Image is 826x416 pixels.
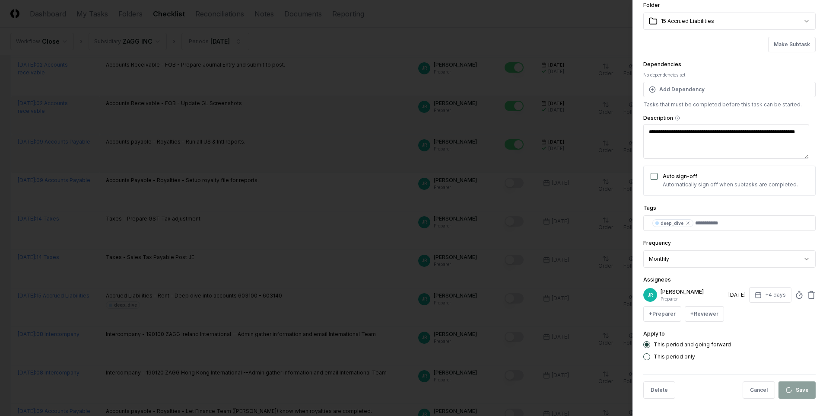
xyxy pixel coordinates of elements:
[654,342,731,347] label: This period and going forward
[643,240,671,246] label: Frequency
[643,82,816,97] button: Add Dependency
[643,205,656,211] label: Tags
[643,61,681,67] label: Dependencies
[643,306,681,322] button: +Preparer
[654,354,695,359] label: This period only
[643,115,816,121] label: Description
[675,115,680,121] button: Description
[648,292,653,298] span: JR
[661,220,690,227] div: deep_dive
[749,287,791,303] button: +4 days
[643,101,816,109] p: Tasks that must be completed before this task can be started.
[768,37,816,52] button: Make Subtask
[643,2,660,8] label: Folder
[643,276,671,283] label: Assignees
[643,72,816,78] div: No dependencies set
[643,330,665,337] label: Apply to
[685,306,724,322] button: +Reviewer
[663,181,798,189] p: Automatically sign off when subtasks are completed.
[663,173,697,179] label: Auto sign-off
[743,381,775,399] button: Cancel
[661,288,725,296] p: [PERSON_NAME]
[728,291,746,299] div: [DATE]
[661,296,725,302] p: Preparer
[643,381,675,399] button: Delete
